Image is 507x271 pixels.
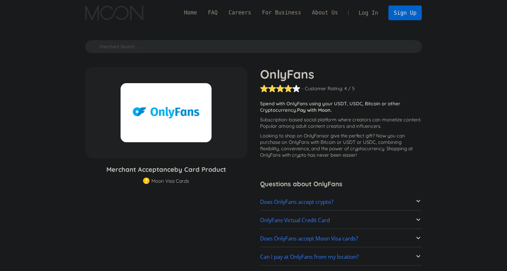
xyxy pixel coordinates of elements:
[179,9,203,17] a: Home
[174,165,226,173] span: by Card Product
[151,178,189,184] div: Moon Visa Cards
[223,9,257,17] a: Careers
[260,101,422,113] p: Spend with OnlyFans using your USDT, USDC, Bitcoin or other Cryptocurrency.
[260,179,422,189] h3: Questions about OnlyFans
[324,133,373,139] span: or give the perfect gift
[85,5,143,20] img: Moon Logo
[260,250,422,264] a: Can I pay at OnlyFans from my location?
[348,85,355,92] div: / 5
[344,85,347,92] div: 4
[306,9,343,17] a: About Us
[260,117,422,129] p: Subscription-based social platform where creators can monetize content. Popular among adult conte...
[260,217,330,223] h2: OnlyFans Virtual Credit Card
[260,67,422,81] h1: OnlyFans
[260,133,422,158] p: Looking to shop on OnlyFans ? Now you can purchase on OnlyFans with Bitcoin or USDT or USDC, comb...
[260,254,359,260] h2: Can I pay at OnlyFans from my location?
[302,85,343,92] div: - Customer Rating:
[297,107,332,113] strong: Pay with Moon.
[260,232,422,245] a: Does OnlyFans accept Moon Visa cards?
[260,235,358,242] h2: Does OnlyFans accept Moon Visa cards?
[257,9,306,17] a: For Business
[85,5,143,20] a: home
[260,195,422,209] a: Does OnlyFans accept crypto?
[260,199,333,205] h2: Does OnlyFans accept crypto?
[203,9,223,17] a: FAQ
[260,214,422,227] a: OnlyFans Virtual Credit Card
[85,165,247,174] h3: Merchant Acceptance
[85,40,422,53] input: Merchant Search ...
[353,6,384,20] a: Log In
[388,5,422,20] a: Sign Up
